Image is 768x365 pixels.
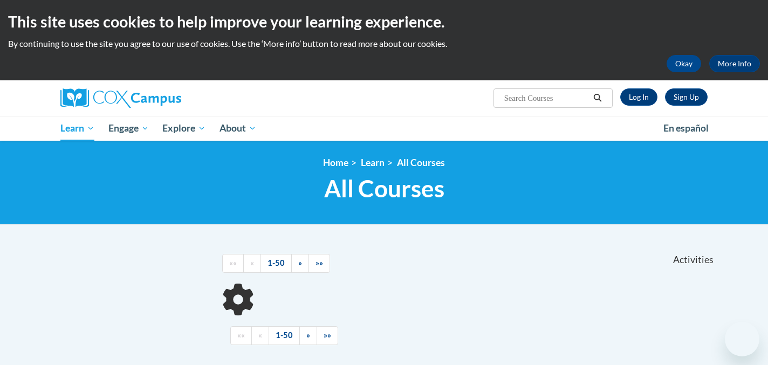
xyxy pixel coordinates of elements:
a: Begining [222,254,244,273]
a: 1-50 [260,254,292,273]
a: Learn [53,116,101,141]
a: 1-50 [269,326,300,345]
a: Previous [251,326,269,345]
span: Explore [162,122,205,135]
span: About [220,122,256,135]
a: Previous [243,254,261,273]
span: »» [324,330,331,340]
img: Cox Campus [60,88,181,108]
span: Activities [673,254,714,266]
a: More Info [709,55,760,72]
a: Next [291,254,309,273]
span: « [250,258,254,267]
input: Search Courses [503,92,589,105]
div: Main menu [44,116,724,141]
h2: This site uses cookies to help improve your learning experience. [8,11,760,32]
span: » [298,258,302,267]
button: Okay [667,55,701,72]
span: Learn [60,122,94,135]
a: Cox Campus [60,88,265,108]
a: About [212,116,263,141]
span: Engage [108,122,149,135]
span: »» [316,258,323,267]
p: By continuing to use the site you agree to our use of cookies. Use the ‘More info’ button to read... [8,38,760,50]
a: Next [299,326,317,345]
a: Explore [155,116,212,141]
button: Search [589,92,606,105]
a: Home [323,157,348,168]
span: » [306,330,310,340]
span: All Courses [324,174,444,203]
a: End [317,326,338,345]
a: Log In [620,88,657,106]
a: Register [665,88,708,106]
a: All Courses [397,157,445,168]
a: En español [656,117,716,140]
iframe: Button to launch messaging window [725,322,759,356]
a: Learn [361,157,385,168]
a: Begining [230,326,252,345]
a: End [308,254,330,273]
span: «« [237,330,245,340]
span: « [258,330,262,340]
span: En español [663,122,709,134]
span: «« [229,258,237,267]
a: Engage [101,116,156,141]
